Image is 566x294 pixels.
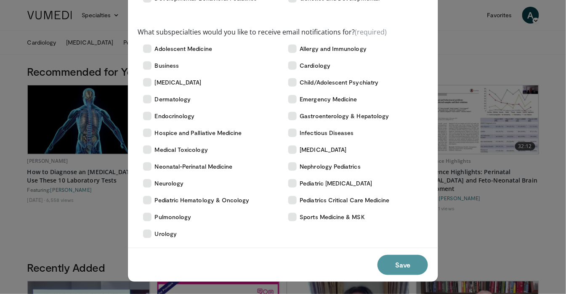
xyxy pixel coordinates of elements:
[155,112,195,120] span: Endocrinology
[300,213,365,221] span: Sports Medicine & MSK
[300,196,390,204] span: Pediatrics Critical Care Medicine
[138,27,387,37] label: What subspecialties would you like to receive email notifications for?
[300,179,372,188] span: Pediatric [MEDICAL_DATA]
[300,95,357,103] span: Emergency Medicine
[155,196,250,204] span: Pediatric Hematology & Oncology
[300,112,389,120] span: Gastroenterology & Hepatology
[155,213,191,221] span: Pulmonology
[300,78,379,87] span: Child/Adolescent Psychiatry
[155,95,191,103] span: Dermatology
[300,129,354,137] span: Infectious Diseases
[155,61,179,70] span: Business
[300,146,347,154] span: [MEDICAL_DATA]
[155,230,177,238] span: Urology
[300,45,367,53] span: Allergy and Immunology
[155,179,184,188] span: Neurology
[300,162,361,171] span: Nephrology Pediatrics
[377,255,428,275] button: Save
[155,78,202,87] span: [MEDICAL_DATA]
[155,162,233,171] span: Neonatal-Perinatal Medicine
[155,45,212,53] span: Adolescent Medicine
[300,61,331,70] span: Cardiology
[355,27,387,37] span: (required)
[155,146,208,154] span: Medical Toxicology
[155,129,242,137] span: Hospice and Palliative Medicine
